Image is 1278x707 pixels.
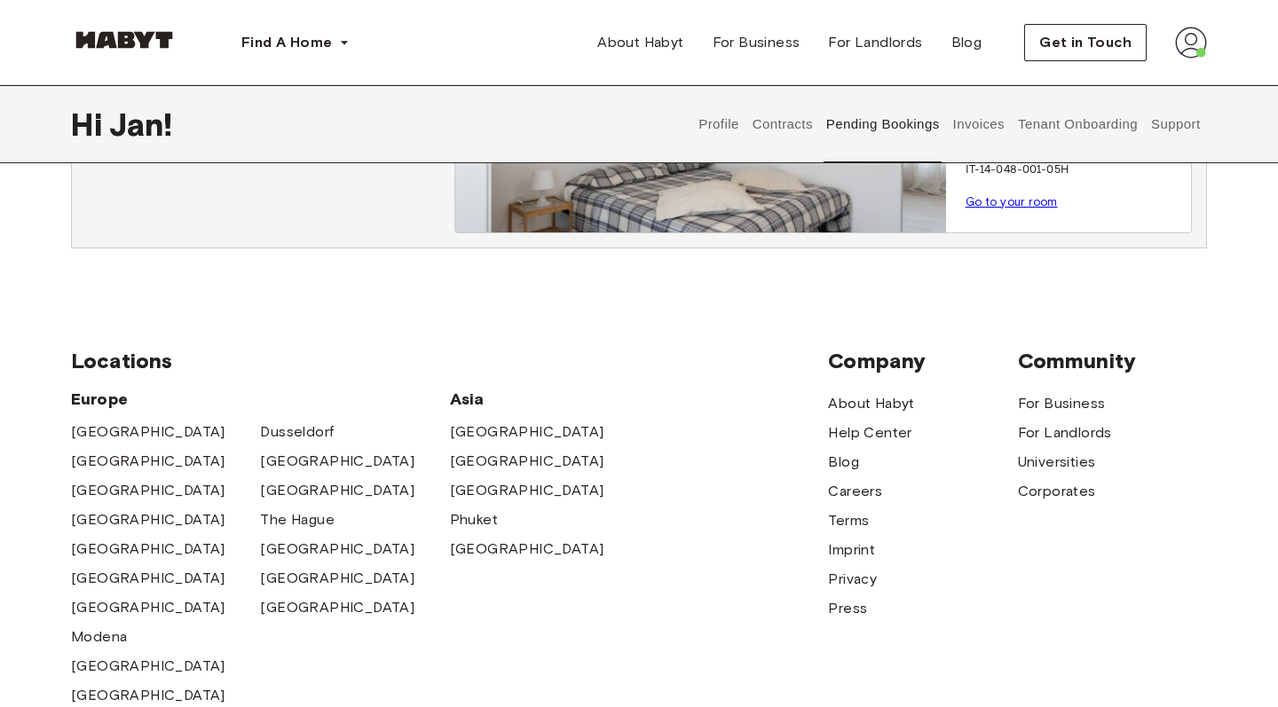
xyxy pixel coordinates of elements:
a: [GEOGRAPHIC_DATA] [71,685,225,706]
a: About Habyt [828,393,914,414]
div: user profile tabs [692,85,1207,163]
a: Privacy [828,569,877,590]
button: Support [1148,85,1203,163]
a: [GEOGRAPHIC_DATA] [260,538,414,560]
a: [GEOGRAPHIC_DATA] [71,480,225,501]
img: avatar [1175,27,1207,59]
button: Find A Home [227,25,364,60]
span: Blog [951,32,982,53]
a: Help Center [828,422,911,444]
button: Pending Bookings [824,85,942,163]
span: Locations [71,348,828,374]
a: Modena [71,626,127,648]
a: Universities [1018,452,1096,473]
a: [GEOGRAPHIC_DATA] [71,568,225,589]
span: Jan ! [109,106,172,143]
a: The Hague [260,509,335,530]
a: [GEOGRAPHIC_DATA] [450,421,604,443]
a: Dusseldorf [260,421,334,443]
a: For Landlords [1018,422,1112,444]
a: Phuket [450,509,498,530]
a: [GEOGRAPHIC_DATA] [71,451,225,472]
a: [GEOGRAPHIC_DATA] [71,538,225,560]
span: Find A Home [241,32,332,53]
span: Get in Touch [1039,32,1132,53]
a: [GEOGRAPHIC_DATA] [260,480,414,501]
span: About Habyt [597,32,683,53]
a: Press [828,598,867,619]
a: [GEOGRAPHIC_DATA] [71,421,225,443]
span: For Business [713,32,801,53]
span: Hi [71,106,109,143]
a: About Habyt [583,25,698,60]
a: [GEOGRAPHIC_DATA] [450,480,604,501]
a: Terms [828,510,869,531]
a: Careers [828,481,882,502]
a: [GEOGRAPHIC_DATA] [71,597,225,618]
a: Blog [937,25,997,60]
img: Habyt [71,31,177,49]
span: Community [1018,348,1207,374]
button: Tenant Onboarding [1016,85,1140,163]
span: Company [828,348,1017,374]
a: Imprint [828,539,875,561]
button: Get in Touch [1024,24,1147,61]
button: Profile [697,85,742,163]
a: [GEOGRAPHIC_DATA] [260,568,414,589]
a: [GEOGRAPHIC_DATA] [71,656,225,677]
button: Contracts [750,85,815,163]
a: [GEOGRAPHIC_DATA] [71,509,225,530]
p: IT-14-048-001-05H [966,161,1184,179]
a: Corporates [1018,481,1096,502]
span: Asia [450,389,639,410]
a: Go to your room [966,195,1058,208]
span: For Landlords [828,32,922,53]
a: For Landlords [814,25,936,60]
a: [GEOGRAPHIC_DATA] [450,538,604,560]
a: [GEOGRAPHIC_DATA] [260,451,414,472]
a: Blog [828,452,859,473]
a: For Business [1018,393,1106,414]
span: Europe [71,389,450,410]
button: Invoices [951,85,1006,163]
a: For Business [698,25,815,60]
a: [GEOGRAPHIC_DATA] [450,451,604,472]
a: [GEOGRAPHIC_DATA] [260,597,414,618]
